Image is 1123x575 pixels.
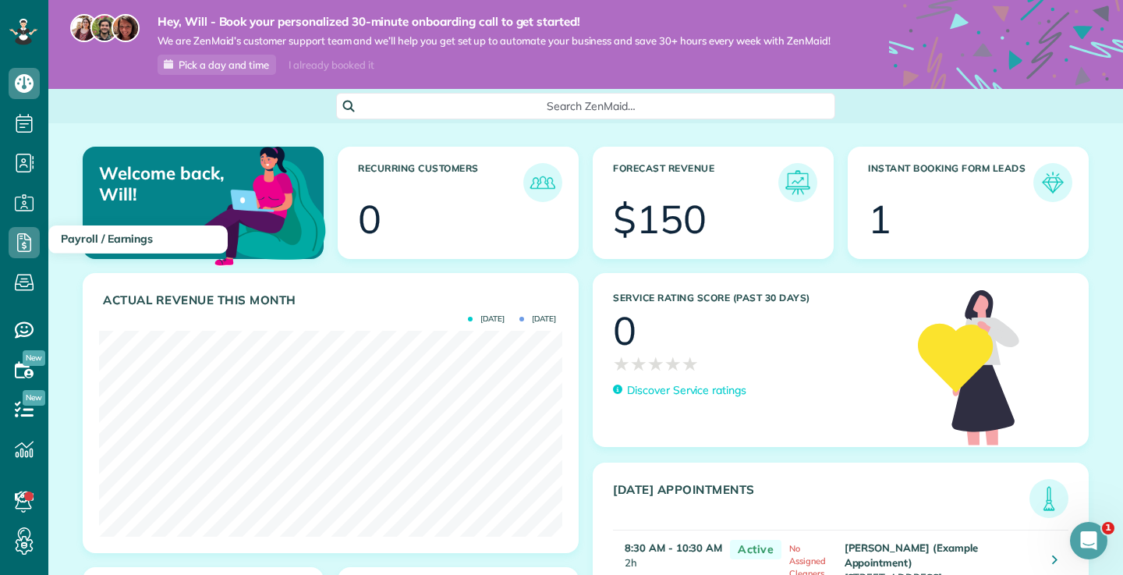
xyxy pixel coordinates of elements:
[158,34,831,48] span: We are ZenMaid’s customer support team and we’ll help you get set up to automate your business an...
[468,315,505,323] span: [DATE]
[23,390,45,406] span: New
[613,200,707,239] div: $150
[1102,522,1114,534] span: 1
[613,350,630,378] span: ★
[630,350,647,378] span: ★
[868,200,891,239] div: 1
[61,232,153,246] span: Payroll / Earnings
[179,59,269,71] span: Pick a day and time
[730,540,781,559] span: Active
[613,163,778,202] h3: Forecast Revenue
[158,55,276,75] a: Pick a day and time
[1070,522,1107,559] iframe: Intercom live chat
[664,350,682,378] span: ★
[70,14,98,42] img: maria-72a9807cf96188c08ef61303f053569d2e2a8a1cde33d635c8a3ac13582a053d.jpg
[613,311,636,350] div: 0
[527,167,558,198] img: icon_recurring_customers-cf858462ba22bcd05b5a5880d41d6543d210077de5bb9ebc9590e49fd87d84ed.png
[112,14,140,42] img: michelle-19f622bdf1676172e81f8f8fba1fb50e276960ebfe0243fe18214015130c80e4.jpg
[519,315,556,323] span: [DATE]
[782,167,813,198] img: icon_forecast_revenue-8c13a41c7ed35a8dcfafea3cbb826a0462acb37728057bba2d056411b612bbbe.png
[358,200,381,239] div: 0
[627,382,746,399] p: Discover Service ratings
[1033,483,1065,514] img: icon_todays_appointments-901f7ab196bb0bea1936b74009e4eb5ffbc2d2711fa7634e0d609ed5ef32b18b.png
[625,541,722,554] strong: 8:30 AM - 10:30 AM
[178,129,329,280] img: dashboard_welcome-42a62b7d889689a78055ac9021e634bf52bae3f8056760290aed330b23ab8690.png
[682,350,699,378] span: ★
[845,541,978,569] strong: [PERSON_NAME] (Example Appointment)
[279,55,383,75] div: I already booked it
[1037,167,1068,198] img: icon_form_leads-04211a6a04a5b2264e4ee56bc0799ec3eb69b7e499cbb523a139df1d13a81ae0.png
[103,293,562,307] h3: Actual Revenue this month
[613,293,902,303] h3: Service Rating score (past 30 days)
[90,14,119,42] img: jorge-587dff0eeaa6aab1f244e6dc62b8924c3b6ad411094392a53c71c6c4a576187d.jpg
[358,163,523,202] h3: Recurring Customers
[613,382,746,399] a: Discover Service ratings
[613,483,1029,518] h3: [DATE] Appointments
[647,350,664,378] span: ★
[23,350,45,366] span: New
[158,14,831,30] strong: Hey, Will - Book your personalized 30-minute onboarding call to get started!
[99,163,245,204] p: Welcome back, Will!
[868,163,1033,202] h3: Instant Booking Form Leads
